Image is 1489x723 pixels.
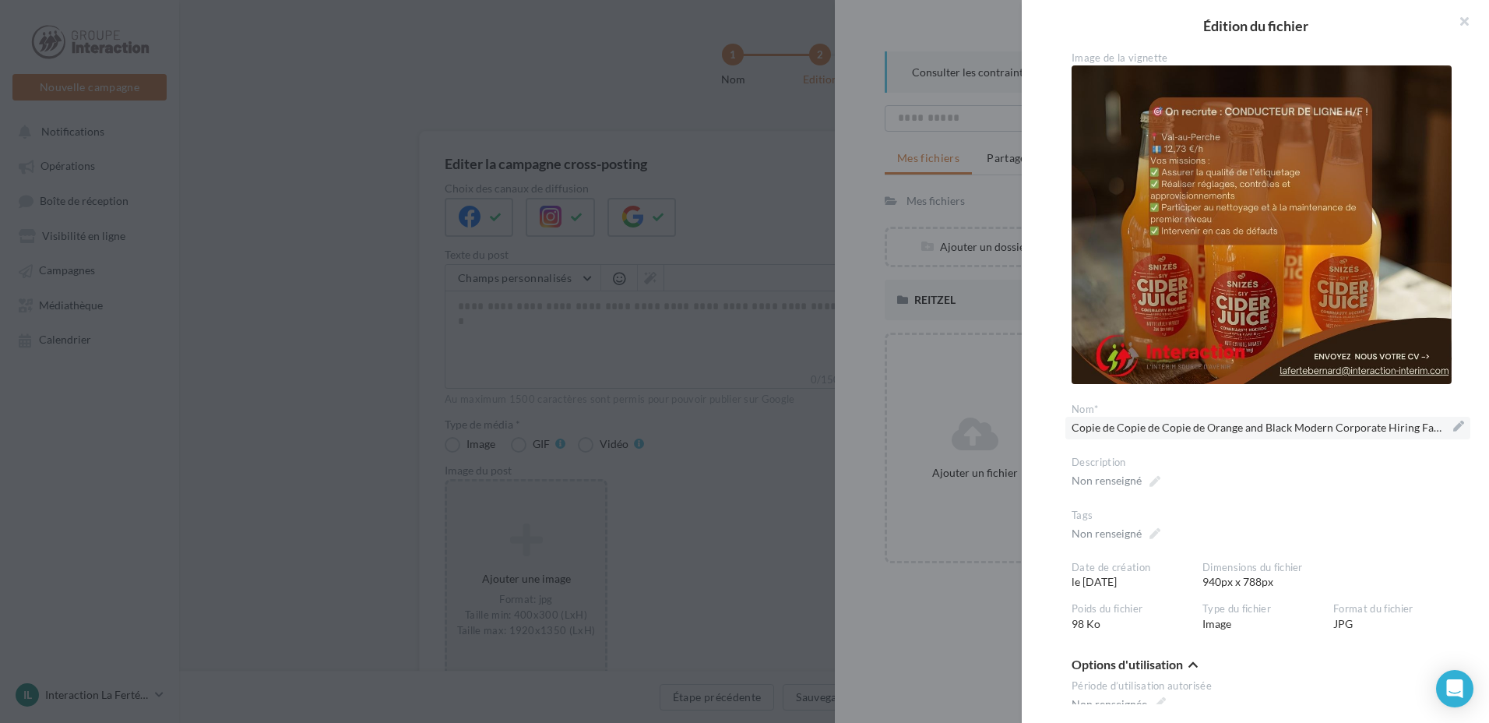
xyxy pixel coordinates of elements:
[1072,417,1464,439] span: Copie de Copie de Copie de Orange and Black Modern Corporate Hiring Facebook Post (12)
[1333,602,1464,632] div: JPG
[1072,561,1190,575] div: Date de création
[1072,561,1202,591] div: le [DATE]
[1072,509,1452,523] div: Tags
[1072,602,1190,616] div: Poids du fichier
[1072,51,1452,65] div: Image de la vignette
[1202,602,1321,616] div: Type du fichier
[1072,602,1202,632] div: 98 Ko
[1072,65,1452,384] img: Copie de Copie de Copie de Orange and Black Modern Corporate Hiring Facebook Post (12)
[1047,19,1464,33] h2: Édition du fichier
[1072,679,1452,693] div: Période d’utilisation autorisée
[1202,561,1464,591] div: 940px x 788px
[1436,670,1473,707] div: Open Intercom Messenger
[1072,693,1166,715] span: Non renseignée
[1072,658,1183,671] span: Options d'utilisation
[1072,657,1198,675] button: Options d'utilisation
[1202,602,1333,632] div: Image
[1333,602,1452,616] div: Format du fichier
[1072,456,1452,470] div: Description
[1202,561,1452,575] div: Dimensions du fichier
[1072,526,1142,541] div: Non renseigné
[1072,470,1160,492] span: Non renseigné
